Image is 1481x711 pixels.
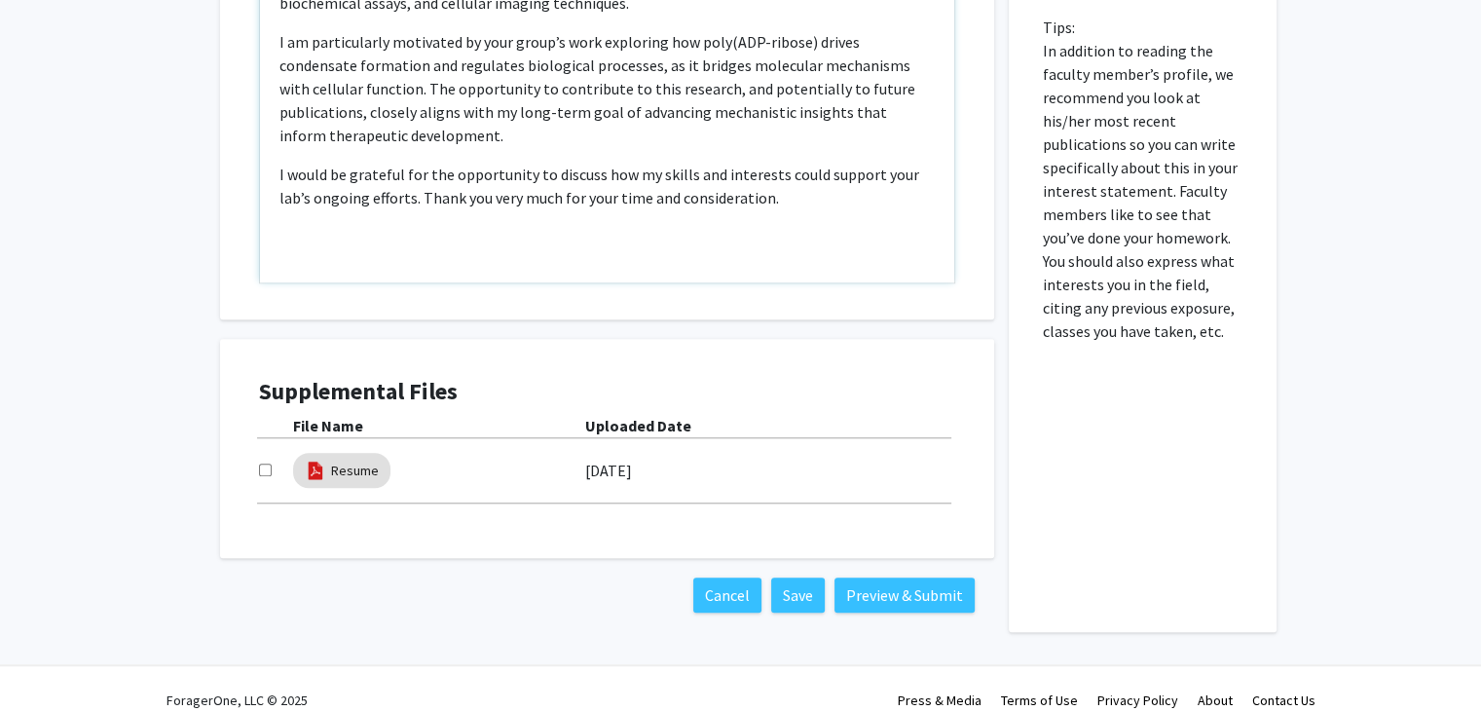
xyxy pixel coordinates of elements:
[293,416,363,435] b: File Name
[279,30,935,147] p: I am particularly motivated by your group’s work exploring how poly(ADP-ribose) drives condensate...
[279,163,935,209] p: I would be grateful for the opportunity to discuss how my skills and interests could support your...
[834,578,975,613] button: Preview & Submit
[585,416,691,435] b: Uploaded Date
[1001,692,1078,709] a: Terms of Use
[585,454,632,487] label: [DATE]
[305,460,326,481] img: pdf_icon.png
[15,623,83,696] iframe: Chat
[771,578,825,613] button: Save
[1198,692,1233,709] a: About
[331,461,379,481] a: Resume
[898,692,981,709] a: Press & Media
[259,378,955,406] h4: Supplemental Files
[1252,692,1315,709] a: Contact Us
[693,578,761,613] button: Cancel
[1097,692,1178,709] a: Privacy Policy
